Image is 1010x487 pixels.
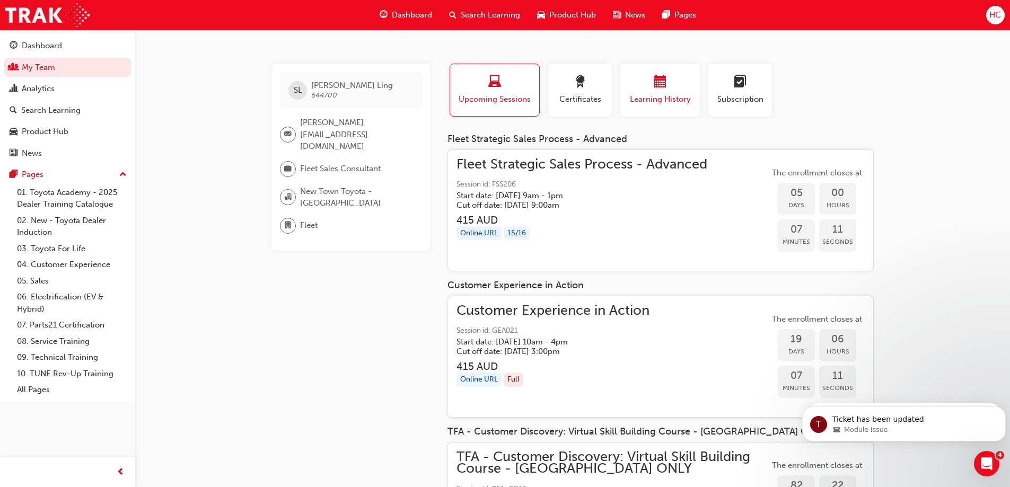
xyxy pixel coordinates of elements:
[13,333,131,350] a: 08. Service Training
[13,184,131,212] a: 01. Toyota Academy - 2025 Dealer Training Catalogue
[819,224,856,236] span: 11
[5,3,90,27] img: Trak
[549,9,596,21] span: Product Hub
[604,4,654,26] a: news-iconNews
[769,459,865,472] span: The enrollment closes at
[300,117,414,153] span: [PERSON_NAME][EMAIL_ADDRESS][DOMAIN_NAME]
[819,236,856,248] span: Seconds
[300,185,414,209] span: New Town Toyota - [GEOGRAPHIC_DATA]
[456,158,865,263] a: Fleet Strategic Sales Process - AdvancedSession id: FSS206Start date: [DATE] 9am - 1pm Cut off da...
[654,4,705,26] a: pages-iconPages
[504,373,523,387] div: Full
[537,8,545,22] span: car-icon
[10,84,17,94] span: chart-icon
[548,64,612,117] button: Certificates
[10,41,17,51] span: guage-icon
[4,79,131,99] a: Analytics
[456,305,865,409] a: Customer Experience in ActionSession id: GEA021Start date: [DATE] 10am - 4pm Cut off date: [DATE]...
[798,384,1010,458] iframe: Intercom notifications message
[447,280,874,291] div: Customer Experience in Action
[284,162,292,176] span: briefcase-icon
[574,75,586,90] span: award-icon
[819,187,856,199] span: 00
[986,6,1005,24] button: HC
[504,226,530,241] div: 15 / 16
[769,313,865,325] span: The enrollment closes at
[284,219,292,233] span: department-icon
[10,127,17,137] span: car-icon
[22,147,42,160] div: News
[456,200,690,210] h5: Cut off date: [DATE] 9:00am
[22,83,55,95] div: Analytics
[392,9,432,21] span: Dashboard
[819,370,856,382] span: 11
[311,81,393,90] span: [PERSON_NAME] Ling
[461,9,520,21] span: Search Learning
[778,346,815,358] span: Days
[625,9,645,21] span: News
[4,101,131,120] a: Search Learning
[284,190,292,204] span: organisation-icon
[716,93,764,105] span: Subscription
[654,75,666,90] span: calendar-icon
[708,64,772,117] button: Subscription
[10,106,17,116] span: search-icon
[819,382,856,394] span: Seconds
[10,63,17,73] span: people-icon
[10,170,17,180] span: pages-icon
[778,370,815,382] span: 07
[22,40,62,52] div: Dashboard
[613,8,621,22] span: news-icon
[456,158,707,171] span: Fleet Strategic Sales Process - Advanced
[819,199,856,211] span: Hours
[13,382,131,398] a: All Pages
[371,4,441,26] a: guage-iconDashboard
[989,9,1001,21] span: HC
[13,366,131,382] a: 10. TUNE Rev-Up Training
[4,58,131,77] a: My Team
[974,451,999,476] iframe: Intercom live chat
[447,426,874,438] div: TFA - Customer Discovery: Virtual Skill Building Course - [GEOGRAPHIC_DATA] ONLY
[456,360,649,373] h3: 415 AUD
[4,165,131,184] button: Pages
[456,179,707,191] span: Session id: FSS206
[662,8,670,22] span: pages-icon
[620,64,700,117] button: Learning History
[300,219,318,232] span: Fleet
[10,149,17,158] span: news-icon
[819,346,856,358] span: Hours
[13,273,131,289] a: 05. Sales
[294,84,302,96] span: SL
[456,325,649,337] span: Session id: GEA021
[778,333,815,346] span: 19
[674,9,696,21] span: Pages
[778,236,815,248] span: Minutes
[119,168,127,182] span: up-icon
[456,214,707,226] h3: 415 AUD
[456,451,769,475] span: TFA - Customer Discovery: Virtual Skill Building Course - [GEOGRAPHIC_DATA] ONLY
[778,224,815,236] span: 07
[778,187,815,199] span: 05
[447,134,874,145] div: Fleet Strategic Sales Process - Advanced
[13,256,131,273] a: 04. Customer Experience
[13,349,131,366] a: 09. Technical Training
[311,91,337,100] span: 644700
[556,93,604,105] span: Certificates
[13,317,131,333] a: 07. Parts21 Certification
[628,93,692,105] span: Learning History
[441,4,529,26] a: search-iconSearch Learning
[456,191,690,200] h5: Start date: [DATE] 9am - 1pm
[300,163,381,175] span: Fleet Sales Consultant
[4,36,131,56] a: Dashboard
[449,8,456,22] span: search-icon
[13,212,131,241] a: 02. New - Toyota Dealer Induction
[4,144,131,163] a: News
[456,305,649,317] span: Customer Experience in Action
[13,241,131,257] a: 03. Toyota For Life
